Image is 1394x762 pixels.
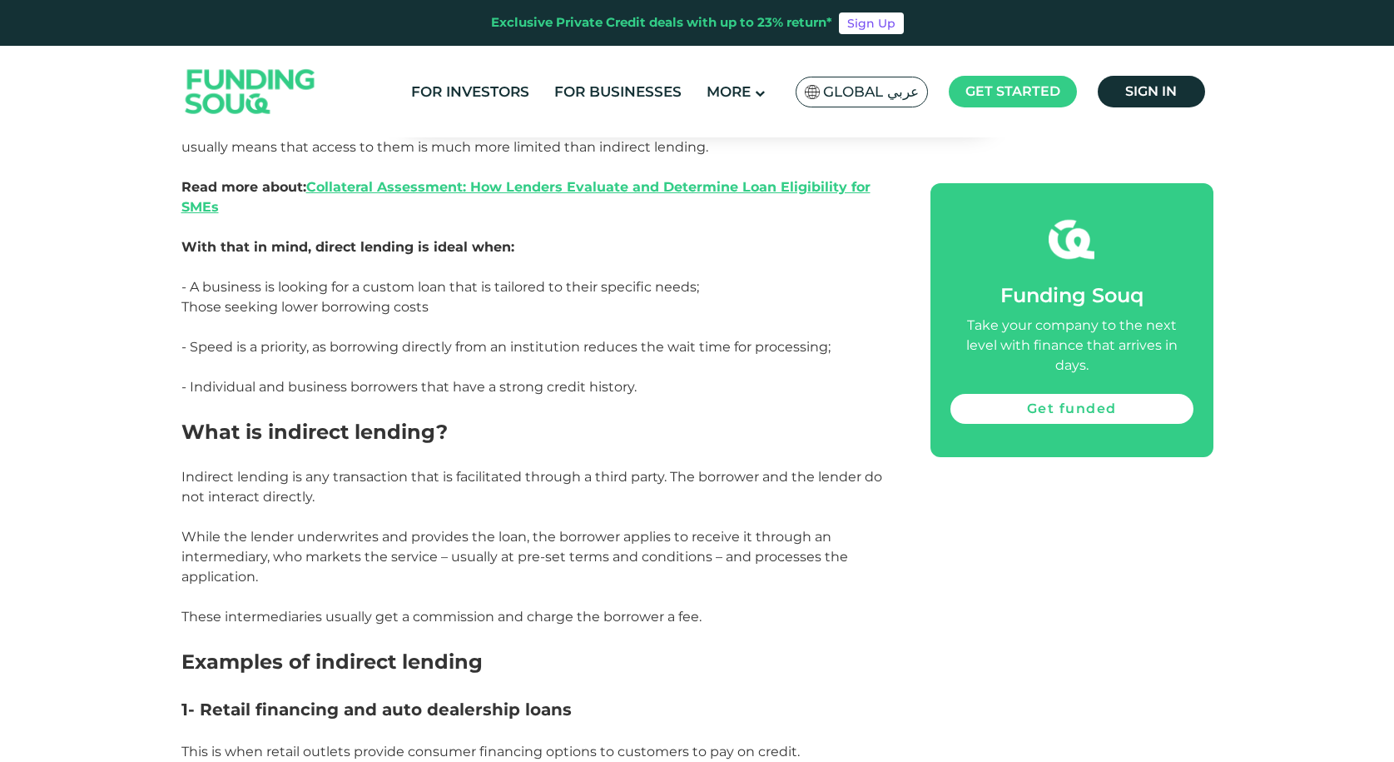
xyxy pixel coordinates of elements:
span: Examples of indirect lending [181,650,483,674]
span: Consequently, banks require stricter due diligence and know-your-customer (KYC) requirements. Thi... [181,119,871,215]
span: With that in mind, direct lending is ideal when: [181,239,514,255]
img: Logo [169,50,332,134]
span: Get started [965,83,1060,99]
span: Indirect lending is any transaction that is facilitated through a third party. The borrower and t... [181,469,882,505]
span: While the lender underwrites and provides the loan, the borrower applies to receive it through an... [181,529,848,585]
a: Sign Up [839,12,904,34]
img: fsicon [1049,217,1094,262]
a: Get funded [950,394,1193,424]
span: Those seeking lower borrowing costs [181,299,429,315]
div: Take your company to the next level with finance that arrives in days. [950,316,1193,376]
span: Funding Souq [1000,283,1143,307]
div: Exclusive Private Credit deals with up to 23% return* [491,13,832,32]
span: - Speed is a priority, as borrowing directly from an institution reduces the wait time for proces... [181,339,831,355]
span: Sign in [1125,83,1177,99]
a: For Investors [407,78,533,106]
a: For Businesses [550,78,686,106]
span: What is indirect lending? [181,420,448,444]
strong: Read more about: [181,179,871,215]
span: - Individual and business borrowers that have a strong credit history. [181,379,637,395]
span: - A business is looking for a custom loan that is tailored to their specific needs; [181,279,699,295]
span: More [707,83,751,100]
span: 1- Retail financing and auto dealership loans [181,700,572,720]
a: Collateral Assessment: How Lenders Evaluate and Determine Loan Eligibility for SMEs [181,179,871,215]
span: These intermediaries usually get a commission and charge the borrower a fee. [181,609,702,625]
span: Global عربي [823,82,919,102]
a: Sign in [1098,76,1205,107]
span: This is when retail outlets provide consumer financing options to customers to pay on credit. [181,744,800,760]
img: SA Flag [805,85,820,99]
